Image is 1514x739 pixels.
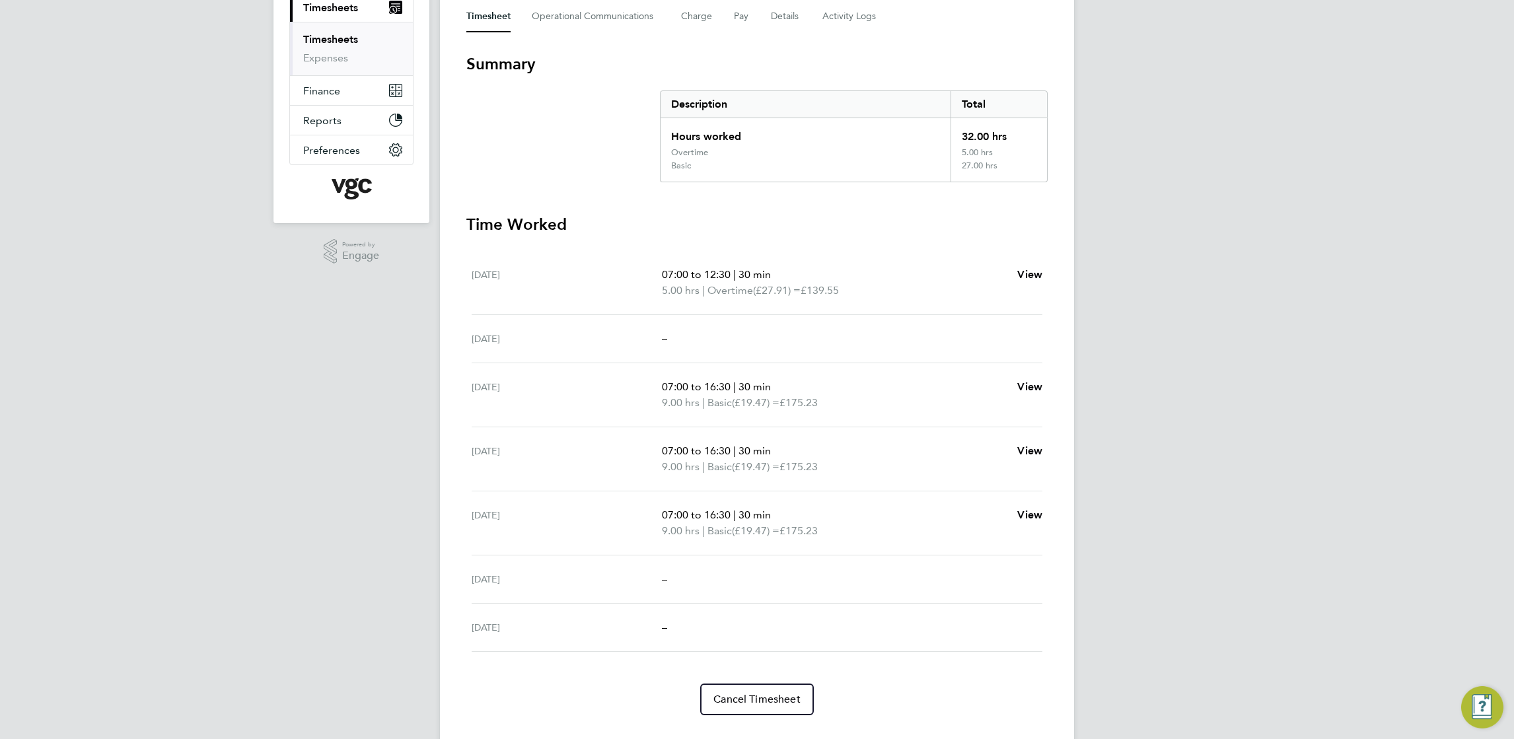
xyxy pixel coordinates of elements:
span: £175.23 [779,524,818,537]
span: Basic [707,523,732,539]
button: Engage Resource Center [1461,686,1503,728]
div: Summary [660,90,1048,182]
span: 07:00 to 16:30 [662,509,731,521]
div: [DATE] [472,267,662,299]
div: Description [661,91,951,118]
span: | [702,460,705,473]
div: [DATE] [472,507,662,539]
span: 9.00 hrs [662,396,700,409]
span: (£19.47) = [732,396,779,409]
span: 9.00 hrs [662,460,700,473]
a: Expenses [303,52,348,64]
a: Timesheets [303,33,358,46]
a: Go to home page [289,178,414,199]
div: [DATE] [472,619,662,635]
button: Cancel Timesheet [700,684,814,715]
span: | [702,524,705,537]
a: Powered byEngage [324,239,380,264]
span: View [1017,268,1042,281]
button: Charge [681,1,713,32]
h3: Summary [466,53,1048,75]
div: 5.00 hrs [951,147,1047,160]
div: Total [951,91,1047,118]
a: View [1017,267,1042,283]
div: [DATE] [472,443,662,475]
span: (£19.47) = [732,460,779,473]
a: View [1017,379,1042,395]
span: View [1017,444,1042,457]
span: 07:00 to 12:30 [662,268,731,281]
span: Basic [707,459,732,475]
span: Reports [303,114,342,127]
span: | [733,509,736,521]
img: vgcgroup-logo-retina.png [332,178,372,199]
span: (£27.91) = [753,284,801,297]
span: £175.23 [779,460,818,473]
span: View [1017,380,1042,393]
span: 30 min [739,380,771,393]
button: Details [771,1,801,32]
span: 5.00 hrs [662,284,700,297]
span: 30 min [739,268,771,281]
span: (£19.47) = [732,524,779,537]
span: – [662,573,667,585]
span: | [733,380,736,393]
span: Engage [342,250,379,262]
span: | [733,268,736,281]
span: Powered by [342,239,379,250]
span: Timesheets [303,1,358,14]
div: Basic [671,160,691,171]
span: – [662,332,667,345]
section: Timesheet [466,53,1048,715]
span: 9.00 hrs [662,524,700,537]
div: 27.00 hrs [951,160,1047,182]
span: – [662,621,667,633]
div: [DATE] [472,571,662,587]
span: 07:00 to 16:30 [662,444,731,457]
span: | [702,284,705,297]
span: | [702,396,705,409]
button: Timesheet [466,1,511,32]
button: Finance [290,76,413,105]
button: Activity Logs [822,1,878,32]
div: 32.00 hrs [951,118,1047,147]
div: Timesheets [290,22,413,75]
span: Cancel Timesheet [713,693,801,706]
a: View [1017,507,1042,523]
button: Pay [734,1,750,32]
div: Overtime [671,147,708,158]
span: View [1017,509,1042,521]
div: Hours worked [661,118,951,147]
span: Finance [303,85,340,97]
button: Operational Communications [532,1,660,32]
span: £139.55 [801,284,839,297]
div: [DATE] [472,379,662,411]
div: [DATE] [472,331,662,347]
a: View [1017,443,1042,459]
span: 30 min [739,444,771,457]
span: 07:00 to 16:30 [662,380,731,393]
span: | [733,444,736,457]
button: Reports [290,106,413,135]
span: Overtime [707,283,753,299]
span: Basic [707,395,732,411]
span: Preferences [303,144,360,157]
h3: Time Worked [466,214,1048,235]
button: Preferences [290,135,413,164]
span: 30 min [739,509,771,521]
span: £175.23 [779,396,818,409]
